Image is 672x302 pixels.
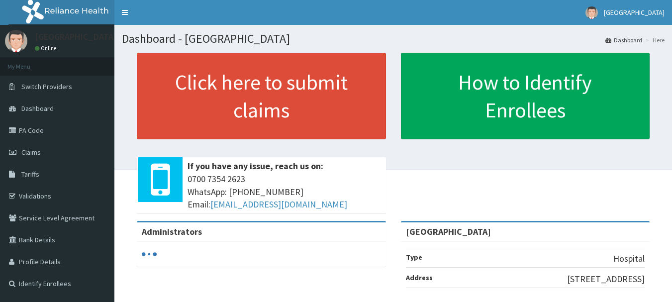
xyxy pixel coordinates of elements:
[210,199,347,210] a: [EMAIL_ADDRESS][DOMAIN_NAME]
[142,226,202,237] b: Administrators
[401,53,650,139] a: How to Identify Enrollees
[605,36,642,44] a: Dashboard
[406,273,433,282] b: Address
[21,148,41,157] span: Claims
[567,273,645,286] p: [STREET_ADDRESS]
[188,173,381,211] span: 0700 7354 2623 WhatsApp: [PHONE_NUMBER] Email:
[406,253,422,262] b: Type
[604,8,665,17] span: [GEOGRAPHIC_DATA]
[35,32,117,41] p: [GEOGRAPHIC_DATA]
[21,82,72,91] span: Switch Providers
[585,6,598,19] img: User Image
[188,160,323,172] b: If you have any issue, reach us on:
[5,30,27,52] img: User Image
[406,226,491,237] strong: [GEOGRAPHIC_DATA]
[122,32,665,45] h1: Dashboard - [GEOGRAPHIC_DATA]
[643,36,665,44] li: Here
[35,45,59,52] a: Online
[613,252,645,265] p: Hospital
[21,104,54,113] span: Dashboard
[142,247,157,262] svg: audio-loading
[137,53,386,139] a: Click here to submit claims
[21,170,39,179] span: Tariffs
